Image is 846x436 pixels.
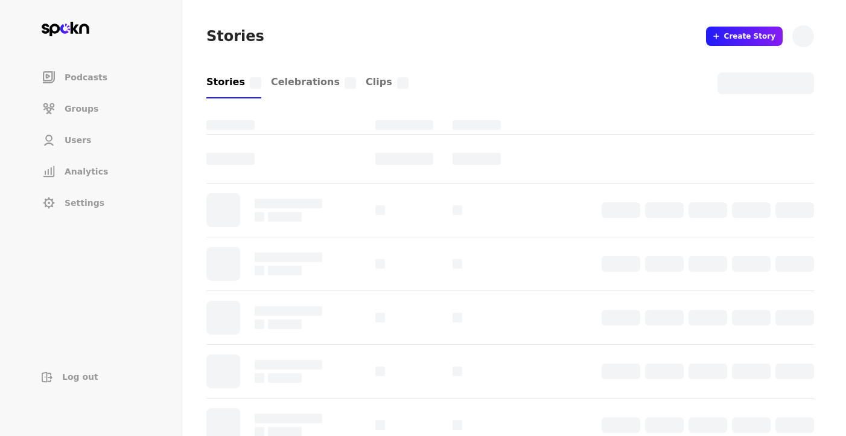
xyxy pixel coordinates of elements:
span: 0 [397,77,409,89]
span: Settings [65,197,104,209]
span: Clips [366,76,392,88]
a: Analytics [32,157,157,186]
h1: Stories [206,27,264,46]
span: Groups [65,103,98,115]
a: Users [32,126,157,155]
span: Analytics [65,165,108,178]
a: Create Story [706,27,783,46]
span: Users [65,134,91,146]
span: 0 [250,77,261,89]
span: 0 [345,77,356,89]
a: Celebrations0 [271,66,356,98]
button: Log out [32,366,157,388]
a: Groups [32,94,157,123]
a: Settings [32,188,157,217]
span: Celebrations [271,76,340,88]
a: Stories0 [206,66,261,98]
span: Log out [62,371,98,383]
span: Create Story [724,31,775,41]
a: Podcasts [32,63,157,92]
a: Clips0 [366,66,409,98]
span: Stories [206,76,245,88]
span: Podcasts [65,71,107,83]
